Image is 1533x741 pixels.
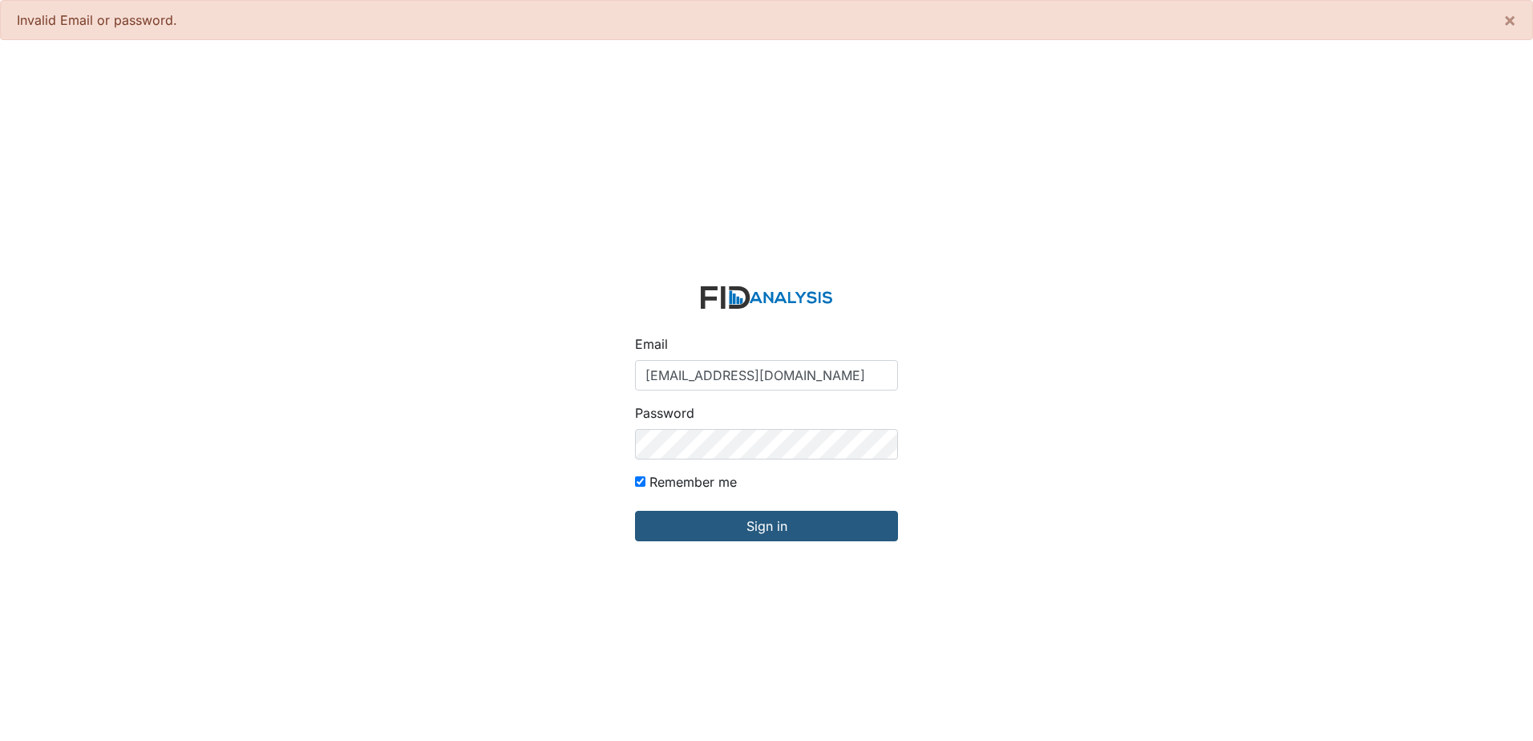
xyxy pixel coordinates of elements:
label: Remember me [649,472,737,492]
img: logo-2fc8c6e3336f68795322cb6e9a2b9007179b544421de10c17bdaae8622450297.svg [701,286,832,310]
label: Email [635,334,668,354]
button: × [1487,1,1532,39]
input: Sign in [635,511,898,541]
span: × [1503,8,1516,31]
label: Password [635,403,694,423]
